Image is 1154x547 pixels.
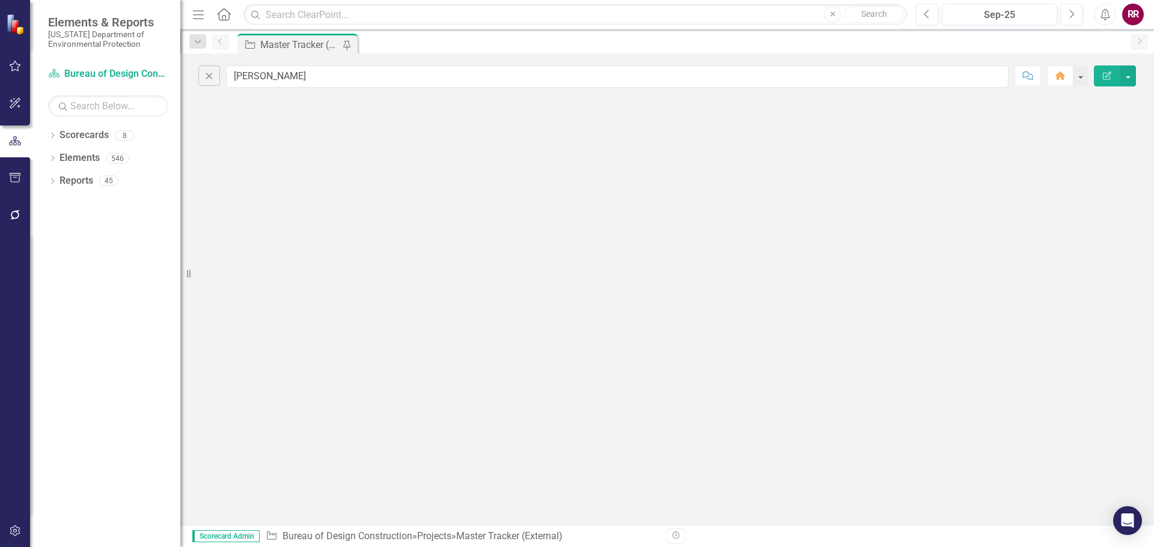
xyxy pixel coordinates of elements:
[844,6,904,23] button: Search
[260,37,340,52] div: Master Tracker (External)
[282,530,412,542] a: Bureau of Design Construction
[60,151,100,165] a: Elements
[48,95,168,116] input: Search Below...
[1122,4,1144,25] button: RR
[946,8,1053,22] div: Sep-25
[48,15,168,29] span: Elements & Reports
[99,176,118,186] div: 45
[48,67,168,81] a: Bureau of Design Construction
[1113,506,1142,535] div: Open Intercom Messenger
[226,65,1009,88] input: Find in Master Tracker (External)...
[106,153,129,163] div: 546
[243,4,907,25] input: Search ClearPoint...
[60,128,109,142] a: Scorecards
[942,4,1057,25] button: Sep-25
[115,130,134,141] div: 8
[60,174,93,188] a: Reports
[266,530,658,543] div: » »
[48,29,168,49] small: [US_STATE] Department of Environmental Protection
[456,530,563,542] div: Master Tracker (External)
[417,530,451,542] a: Projects
[861,9,887,19] span: Search
[192,530,260,542] span: Scorecard Admin
[6,14,27,35] img: ClearPoint Strategy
